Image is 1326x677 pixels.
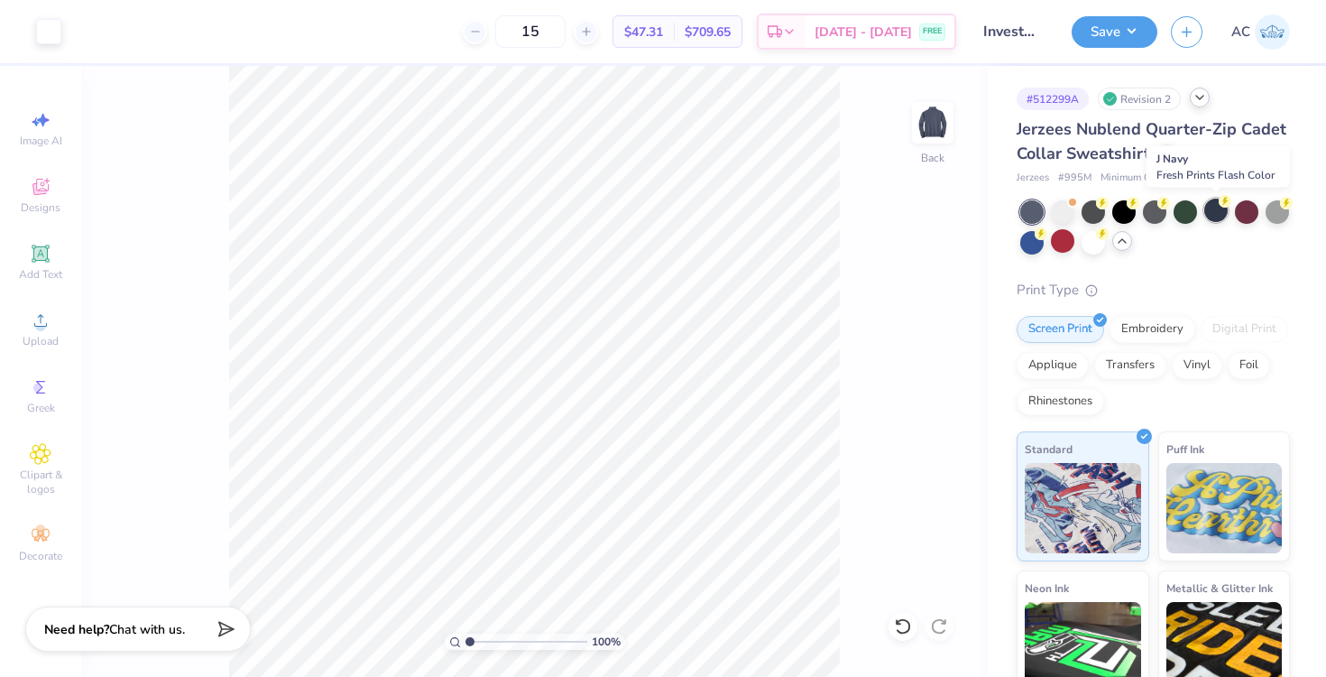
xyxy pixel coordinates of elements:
a: AC [1231,14,1290,50]
div: Foil [1228,352,1270,379]
img: Back [915,105,951,141]
span: Decorate [19,549,62,563]
div: Vinyl [1172,352,1222,379]
img: Standard [1025,463,1141,553]
span: Minimum Order: 12 + [1100,171,1191,186]
span: Neon Ink [1025,579,1069,598]
span: Standard [1025,440,1073,459]
div: Revision 2 [1098,88,1181,110]
span: Clipart & logos [9,468,72,496]
span: Metallic & Glitter Ink [1166,579,1273,598]
div: Digital Print [1201,316,1288,343]
span: Jerzees [1017,171,1049,186]
span: Add Text [19,267,62,282]
strong: Need help? [44,621,109,638]
span: Jerzees Nublend Quarter-Zip Cadet Collar Sweatshirt [1017,118,1286,164]
input: Untitled Design [970,14,1058,50]
span: Fresh Prints Flash Color [1156,168,1275,182]
span: $47.31 [624,23,663,42]
div: Screen Print [1017,316,1104,343]
span: Designs [21,200,60,215]
div: Embroidery [1110,316,1195,343]
div: Print Type [1017,280,1290,301]
div: J Navy [1146,146,1290,188]
div: Rhinestones [1017,388,1104,415]
span: [DATE] - [DATE] [815,23,912,42]
div: Transfers [1094,352,1166,379]
div: Applique [1017,352,1089,379]
span: 100 % [592,634,621,650]
img: Alina Cote [1255,14,1290,50]
span: $709.65 [685,23,731,42]
span: FREE [923,25,942,38]
input: – – [495,15,566,48]
span: Chat with us. [109,621,185,638]
img: Puff Ink [1166,463,1283,553]
div: Back [921,150,944,166]
span: Upload [23,334,59,348]
span: Image AI [20,134,62,148]
span: Greek [27,401,55,415]
span: AC [1231,22,1250,42]
span: # 995M [1058,171,1091,186]
span: Puff Ink [1166,440,1204,459]
div: # 512299A [1017,88,1089,110]
button: Save [1072,16,1157,48]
